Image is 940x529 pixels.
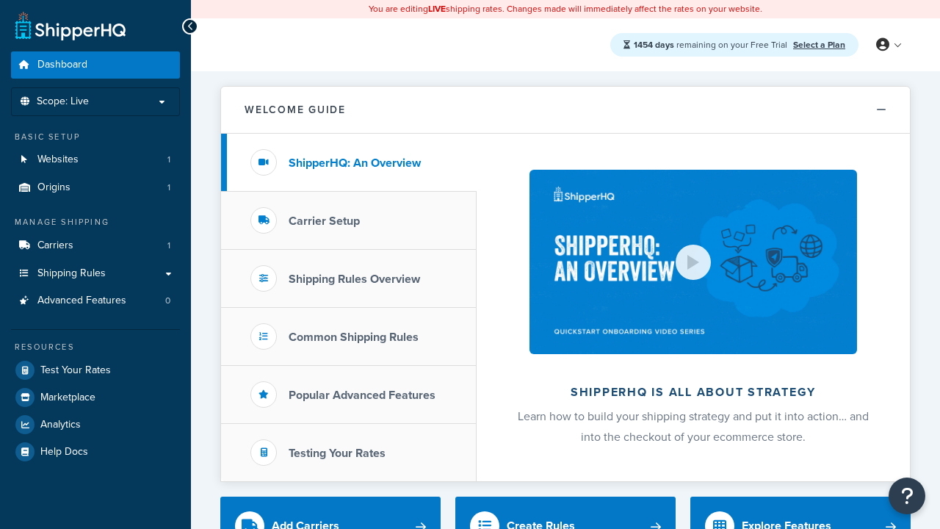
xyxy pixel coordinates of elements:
[37,96,89,108] span: Scope: Live
[529,170,857,354] img: ShipperHQ is all about strategy
[11,146,180,173] a: Websites1
[289,447,386,460] h3: Testing Your Rates
[40,419,81,431] span: Analytics
[11,287,180,314] li: Advanced Features
[167,181,170,194] span: 1
[11,174,180,201] a: Origins1
[889,478,925,514] button: Open Resource Center
[40,446,88,458] span: Help Docs
[40,392,95,404] span: Marketplace
[289,215,360,228] h3: Carrier Setup
[165,295,170,307] span: 0
[289,156,421,170] h3: ShipperHQ: An Overview
[11,411,180,438] a: Analytics
[40,364,111,377] span: Test Your Rates
[11,146,180,173] li: Websites
[518,408,869,445] span: Learn how to build your shipping strategy and put it into action… and into the checkout of your e...
[11,232,180,259] li: Carriers
[11,260,180,287] a: Shipping Rules
[11,174,180,201] li: Origins
[11,51,180,79] a: Dashboard
[37,59,87,71] span: Dashboard
[221,87,910,134] button: Welcome Guide
[245,104,346,115] h2: Welcome Guide
[37,181,70,194] span: Origins
[167,154,170,166] span: 1
[11,287,180,314] a: Advanced Features0
[289,273,420,286] h3: Shipping Rules Overview
[516,386,871,399] h2: ShipperHQ is all about strategy
[11,341,180,353] div: Resources
[289,389,435,402] h3: Popular Advanced Features
[11,131,180,143] div: Basic Setup
[37,295,126,307] span: Advanced Features
[37,267,106,280] span: Shipping Rules
[11,357,180,384] a: Test Your Rates
[634,38,674,51] strong: 1454 days
[167,240,170,252] span: 1
[289,331,419,344] h3: Common Shipping Rules
[11,232,180,259] a: Carriers1
[37,240,73,252] span: Carriers
[634,38,789,51] span: remaining on your Free Trial
[793,38,845,51] a: Select a Plan
[428,2,446,15] b: LIVE
[11,439,180,465] a: Help Docs
[37,154,79,166] span: Websites
[11,384,180,411] a: Marketplace
[11,216,180,228] div: Manage Shipping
